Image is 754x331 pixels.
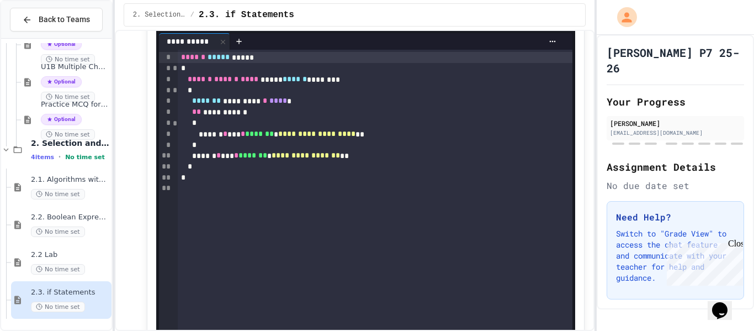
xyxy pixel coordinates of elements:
span: U1B Multiple Choice Exercises(1.9-1.15) [41,62,109,72]
span: No time set [41,92,95,102]
span: 2.3. if Statements [31,288,109,297]
span: Optional [41,76,82,87]
span: No time set [41,129,95,140]
span: Practice MCQ for Objects (1.12-1.14) [41,100,109,109]
span: / [190,10,194,19]
span: Optional [41,114,82,125]
h1: [PERSON_NAME] P7 25-26 [607,45,744,76]
span: 4 items [31,154,54,161]
span: Back to Teams [39,14,90,25]
p: Switch to "Grade View" to access the chat feature and communicate with your teacher for help and ... [616,228,735,283]
div: No due date set [607,179,744,192]
h2: Assignment Details [607,159,744,175]
iframe: chat widget [708,287,743,320]
iframe: chat widget [662,239,743,286]
div: [EMAIL_ADDRESS][DOMAIN_NAME] [610,129,741,137]
span: • [59,153,61,161]
span: No time set [65,154,105,161]
span: 2. Selection and Iteration [31,138,109,148]
span: No time set [41,54,95,65]
span: No time set [31,302,85,312]
div: [PERSON_NAME] [610,118,741,128]
button: Back to Teams [10,8,103,31]
h2: Your Progress [607,94,744,109]
span: 2.3. if Statements [199,8,294,22]
span: No time set [31,227,85,237]
span: 2.1. Algorithms with Selection and Repetition [31,175,109,185]
span: 2.2. Boolean Expressions [31,213,109,222]
div: Chat with us now!Close [4,4,76,70]
span: 2.2 Lab [31,250,109,260]
h3: Need Help? [616,211,735,224]
span: No time set [31,189,85,199]
span: 2. Selection and Iteration [133,10,186,19]
div: My Account [606,4,640,30]
span: No time set [31,264,85,275]
span: Optional [41,39,82,50]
